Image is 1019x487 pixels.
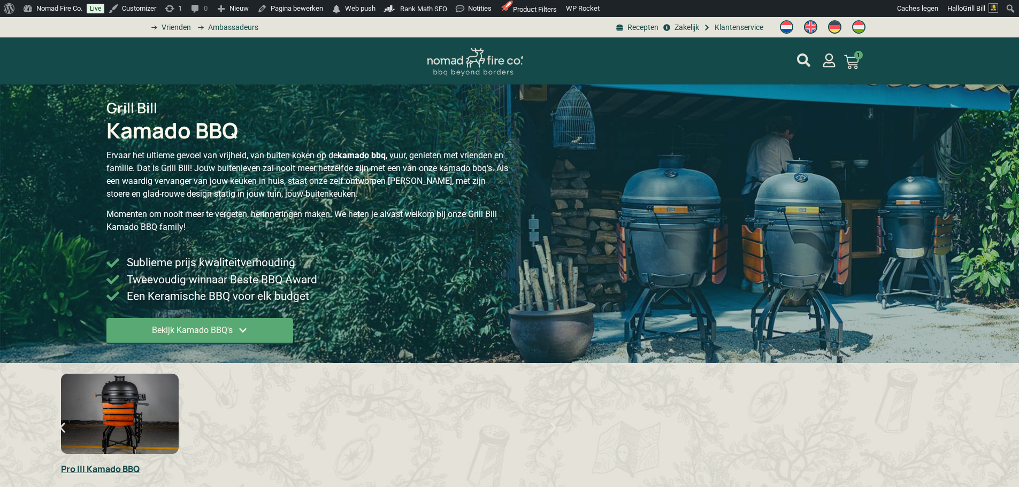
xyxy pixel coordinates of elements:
a: grill bill ambassadors [194,22,258,33]
span: Sublieme prijs kwaliteitverhouding [124,254,295,271]
img: Kamado BBQ Grill Bill Pro III Extra Large side [61,374,179,454]
a: Pro III Kamado BBQ [61,463,140,475]
a: Switch to Duits [823,18,847,37]
a: Switch to Hongaars [847,18,871,37]
a: mijn account [822,53,836,67]
img: Duits [828,20,841,34]
a: grill bill zakeljk [661,22,699,33]
div: Volgende [547,421,560,434]
h1: Kamado BBQ [106,120,238,141]
span: Rank Math SEO [400,5,447,13]
span: Recepten [625,22,658,33]
span: Grill Bill [963,4,985,12]
span: Een Keramische BBQ voor elk budget [124,288,309,305]
span: Bekijk Kamado BBQ's [152,326,233,335]
a: mijn account [797,53,810,67]
a: 1 [831,48,872,76]
span: Vrienden [159,22,191,33]
span: Ambassadeurs [205,22,258,33]
a: Live [87,4,104,13]
img: Avatar of Grill Bill [989,3,998,13]
a: grill bill vrienden [148,22,191,33]
span: Zakelijk [672,22,699,33]
a: grill bill klantenservice [702,22,763,33]
img: Nomad Logo [427,48,523,76]
a: Bekijk Kamado BBQ's [106,318,293,344]
strong: kamado bbq [338,150,386,160]
span: Grill Bill [106,98,157,118]
div: 1 van 3 [56,368,560,478]
img: Hongaars [852,20,865,34]
img: Nederlands [780,20,793,34]
a: Switch to Engels [799,18,823,37]
img: Engels [804,20,817,34]
div: Vorige [56,421,69,434]
a: BBQ recepten [615,22,658,33]
p: Ervaar het ultieme gevoel van vrijheid, van buiten koken op de , vuur, genieten met vrienden en f... [106,149,510,200]
p: Momenten om nooit meer te vergeten, herinneringen maken. We heten je alvast welkom bij onze Grill... [106,208,510,234]
span: Klantenservice [712,22,763,33]
span:  [331,2,342,17]
span: 1 [854,51,863,59]
span: Tweevoudig winnaar Beste BBQ Award [124,272,317,288]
